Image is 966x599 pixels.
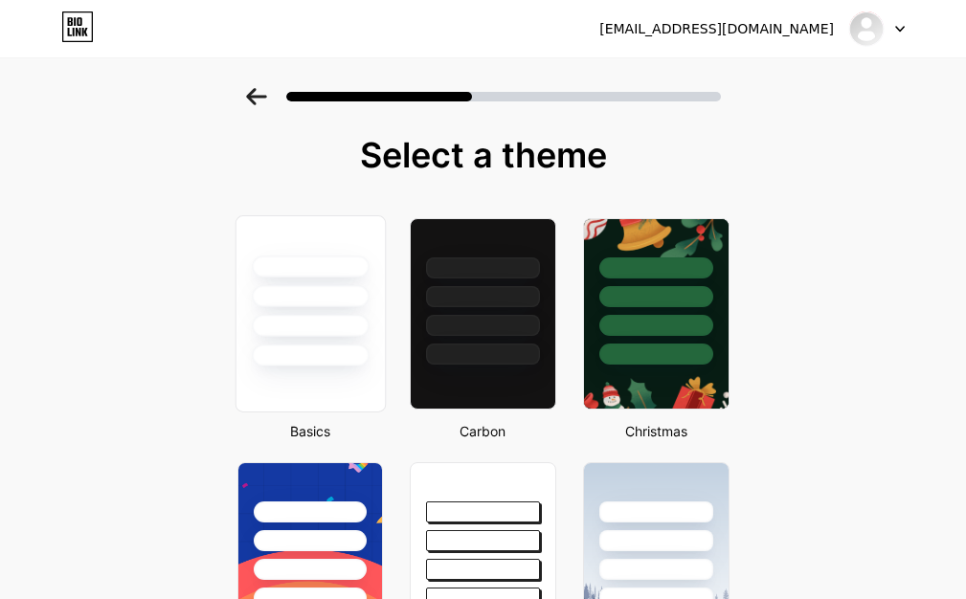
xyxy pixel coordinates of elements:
div: Christmas [577,421,735,441]
img: prozenithofficialbuy [848,11,885,47]
div: [EMAIL_ADDRESS][DOMAIN_NAME] [599,19,834,39]
div: Carbon [404,421,562,441]
div: Basics [232,421,390,441]
div: Select a theme [230,136,737,174]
